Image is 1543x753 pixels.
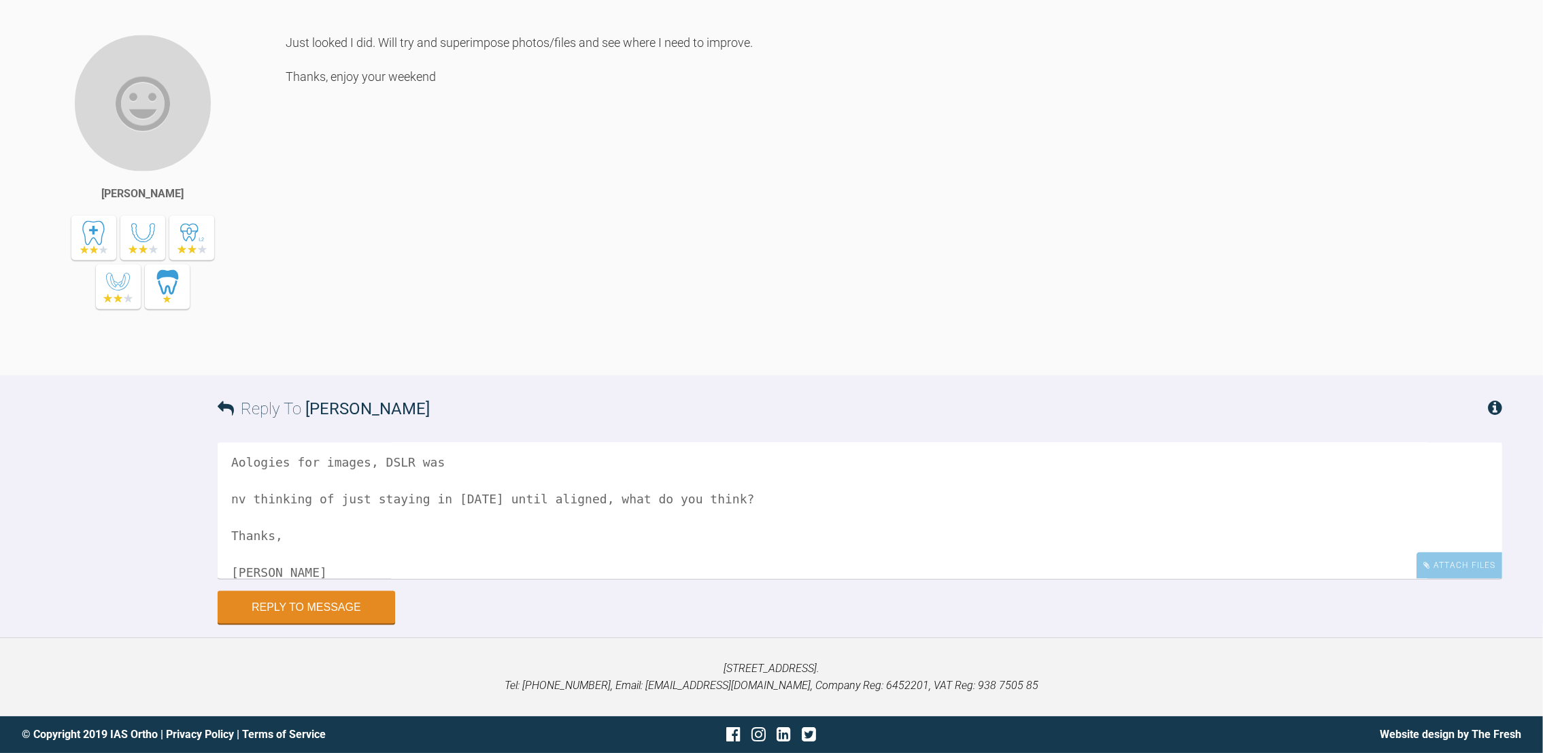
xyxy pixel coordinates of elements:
[218,443,1502,579] textarea: Hi Pinks, Upper moved to 2020 (forgot to load prev photo 016) Aologies for images, DSLR was nv th...
[1380,728,1521,741] a: Website design by The Fresh
[242,728,326,741] a: Terms of Service
[73,34,212,173] img: Neil Fearns
[305,399,430,418] span: [PERSON_NAME]
[218,591,395,624] button: Reply to Message
[166,728,234,741] a: Privacy Policy
[22,660,1521,695] p: [STREET_ADDRESS]. Tel: [PHONE_NUMBER], Email: [EMAIL_ADDRESS][DOMAIN_NAME], Company Reg: 6452201,...
[22,726,522,743] div: © Copyright 2019 IAS Ortho | |
[218,396,430,422] h3: Reply To
[102,185,184,203] div: [PERSON_NAME]
[1417,552,1502,579] div: Attach Files
[286,34,1502,355] div: Just looked I did. Will try and superimpose photos/files and see where I need to improve. Thanks,...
